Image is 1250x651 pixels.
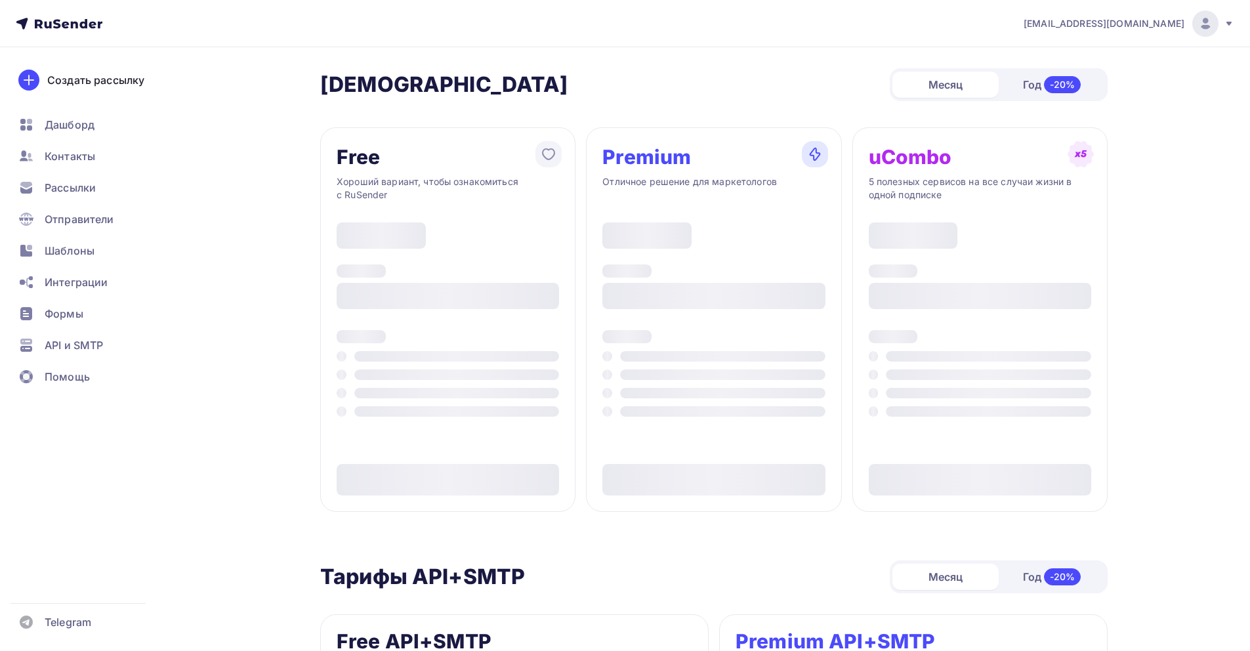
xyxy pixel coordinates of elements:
[1024,17,1184,30] span: [EMAIL_ADDRESS][DOMAIN_NAME]
[10,143,167,169] a: Контакты
[892,564,999,590] div: Месяц
[45,211,114,227] span: Отправители
[602,175,825,201] div: Отличное решение для маркетологов
[1044,76,1081,93] div: -20%
[45,243,94,259] span: Шаблоны
[47,72,144,88] div: Создать рассылку
[45,306,83,322] span: Формы
[45,369,90,385] span: Помощь
[45,274,108,290] span: Интеграции
[869,146,952,167] div: uCombo
[869,175,1091,201] div: 5 полезных сервисов на все случаи жизни в одной подписке
[892,72,999,98] div: Месяц
[602,146,691,167] div: Premium
[1044,568,1081,585] div: -20%
[337,175,559,201] div: Хороший вариант, чтобы ознакомиться с RuSender
[10,175,167,201] a: Рассылки
[320,72,568,98] h2: [DEMOGRAPHIC_DATA]
[10,238,167,264] a: Шаблоны
[10,301,167,327] a: Формы
[45,117,94,133] span: Дашборд
[1024,10,1234,37] a: [EMAIL_ADDRESS][DOMAIN_NAME]
[999,563,1105,591] div: Год
[45,337,103,353] span: API и SMTP
[10,206,167,232] a: Отправители
[45,148,95,164] span: Контакты
[45,614,91,630] span: Telegram
[45,180,96,196] span: Рассылки
[337,146,381,167] div: Free
[10,112,167,138] a: Дашборд
[999,71,1105,98] div: Год
[320,564,525,590] h2: Тарифы API+SMTP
